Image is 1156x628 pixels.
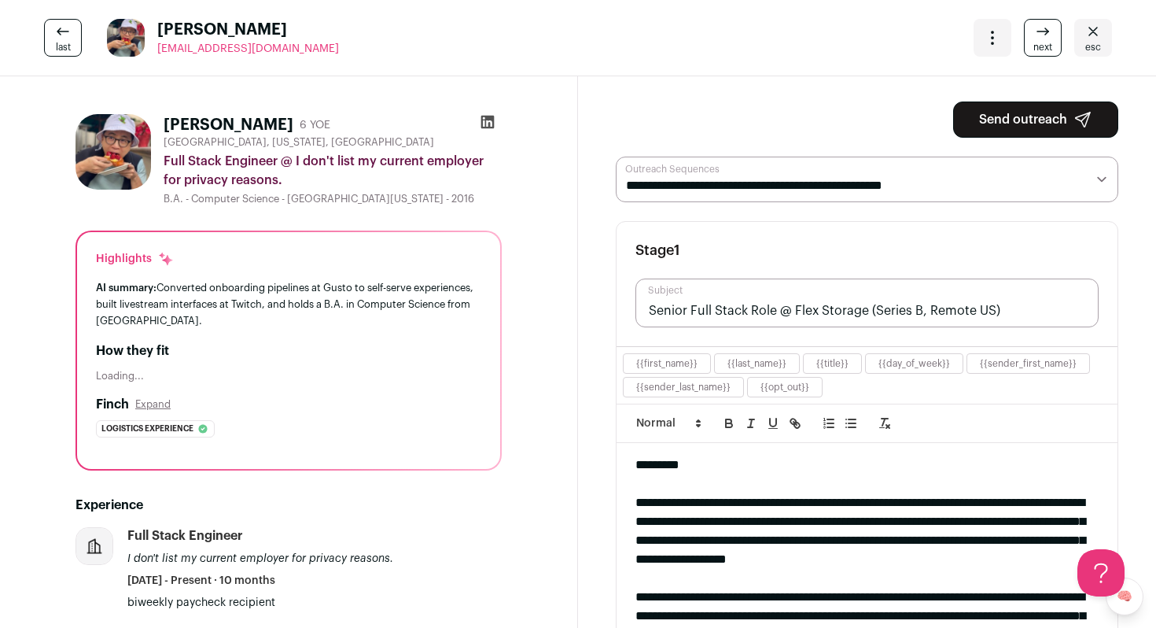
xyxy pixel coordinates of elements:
span: 1 [674,243,680,257]
button: {{sender_first_name}} [980,357,1077,370]
span: [EMAIL_ADDRESS][DOMAIN_NAME] [157,43,339,54]
h1: [PERSON_NAME] [164,114,293,136]
span: AI summary: [96,283,156,293]
button: Open dropdown [974,19,1011,57]
span: esc [1085,41,1101,54]
img: d84ff76520885d8620f6bade5e46274ead166336cecd5958eedd3ded09a23c2c [75,114,151,190]
div: Full Stack Engineer @ I don't list my current employer for privacy reasons. [164,152,502,190]
img: d84ff76520885d8620f6bade5e46274ead166336cecd5958eedd3ded09a23c2c [107,19,145,57]
input: Subject [635,279,1099,327]
span: I don't list my current employer for privacy reasons. [127,553,393,564]
span: [DATE] - Present · 10 months [127,573,275,589]
div: Full Stack Engineer [127,527,243,545]
img: company-logo-placeholder-414d4e2ec0e2ddebbe968bf319fdfe5acfe0c9b87f798d344e800bc9a89632a0.png [76,528,112,564]
a: last [44,19,82,57]
h3: Stage [635,241,680,260]
div: B.A. - Computer Science - [GEOGRAPHIC_DATA][US_STATE] - 2016 [164,193,502,205]
h2: Finch [96,395,129,414]
h2: Experience [75,496,502,515]
button: Send outreach [953,102,1118,138]
button: {{day_of_week}} [878,357,950,370]
iframe: Help Scout Beacon - Open [1077,549,1125,597]
button: {{last_name}} [727,357,786,370]
span: last [56,41,71,54]
span: Logistics experience [101,421,193,437]
button: {{title}} [816,357,849,370]
h2: How they fit [96,342,481,360]
button: {{first_name}} [636,357,698,370]
span: next [1033,41,1052,54]
a: Close [1074,19,1112,57]
button: {{opt_out}} [760,381,809,393]
span: [GEOGRAPHIC_DATA], [US_STATE], [GEOGRAPHIC_DATA] [164,136,434,149]
button: {{sender_last_name}} [636,381,731,393]
div: Loading... [96,370,481,382]
a: 🧠 [1106,578,1143,615]
span: [PERSON_NAME] [157,19,339,41]
div: Highlights [96,251,174,267]
div: Converted onboarding pipelines at Gusto to self-serve experiences, built livestream interfaces at... [96,279,481,329]
div: 6 YOE [300,117,330,133]
a: [EMAIL_ADDRESS][DOMAIN_NAME] [157,41,339,57]
a: next [1024,19,1062,57]
button: Expand [135,398,171,411]
p: biweekly paycheck recipient [127,595,502,611]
